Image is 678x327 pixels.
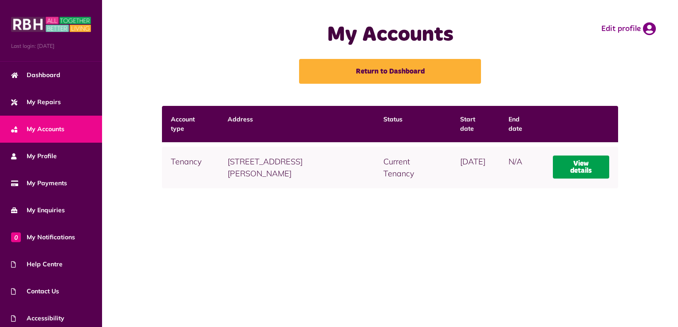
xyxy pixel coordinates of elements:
a: Return to Dashboard [299,59,481,84]
span: Accessibility [11,314,64,323]
th: Address [219,106,374,142]
span: Contact Us [11,287,59,296]
span: My Payments [11,179,67,188]
span: Last login: [DATE] [11,42,91,50]
span: My Enquiries [11,206,65,215]
th: End date [500,106,544,142]
span: My Repairs [11,97,61,107]
span: My Profile [11,152,57,161]
td: Current Tenancy [374,147,451,188]
span: My Notifications [11,233,75,242]
span: Dashboard [11,70,60,80]
td: [DATE] [451,147,500,188]
span: Help Centre [11,260,63,269]
td: Tenancy [162,147,219,188]
td: [STREET_ADDRESS][PERSON_NAME] [219,147,374,188]
span: 0 [11,232,21,242]
a: Edit profile [601,22,656,35]
a: View details [553,156,610,179]
th: Status [374,106,451,142]
th: Start date [451,106,500,142]
td: N/A [500,147,544,188]
img: MyRBH [11,16,91,33]
th: Account type [162,106,219,142]
h1: My Accounts [255,22,525,48]
span: My Accounts [11,125,64,134]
